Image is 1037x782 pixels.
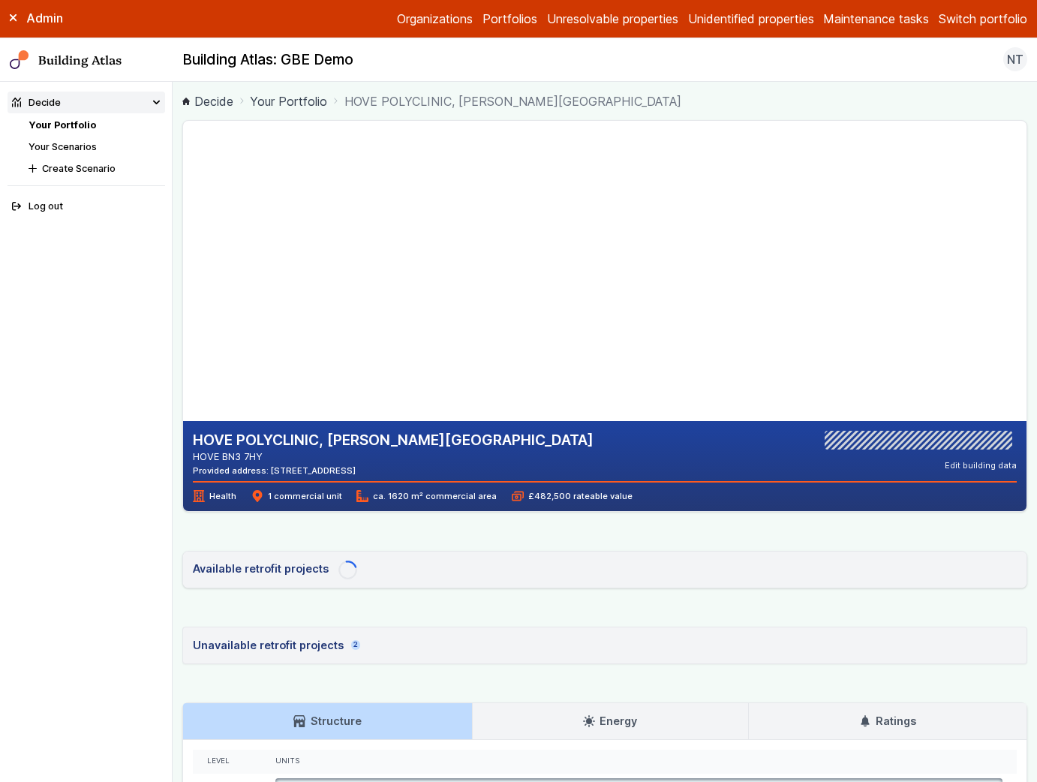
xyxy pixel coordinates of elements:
[10,50,29,70] img: main-0bbd2752.svg
[939,10,1027,28] button: Switch portfolio
[1003,47,1027,71] button: NT
[29,119,96,131] a: Your Portfolio
[293,713,361,729] h3: Structure
[193,450,594,464] address: HOVE BN3 7HY
[823,10,929,28] a: Maintenance tasks
[193,431,594,450] h2: HOVE POLYCLINIC, [PERSON_NAME][GEOGRAPHIC_DATA]
[8,92,165,113] summary: Decide
[183,703,472,739] a: Structure
[182,92,233,110] a: Decide
[547,10,678,28] a: Unresolvable properties
[275,756,1002,766] div: Units
[193,637,360,654] div: Unavailable retrofit projects
[251,490,342,502] span: 1 commercial unit
[8,196,165,218] button: Log out
[182,50,353,70] h2: Building Atlas: GBE Demo
[344,92,681,110] span: HOVE POLYCLINIC, [PERSON_NAME][GEOGRAPHIC_DATA]
[250,92,327,110] a: Your Portfolio
[351,640,360,650] span: 2
[583,713,637,729] h3: Energy
[512,490,633,502] span: £482,500 rateable value
[482,10,537,28] a: Portfolios
[397,10,473,28] a: Organizations
[207,756,247,766] div: Level
[473,703,748,739] a: Energy
[193,465,594,477] div: Provided address: [STREET_ADDRESS]
[24,158,165,179] button: Create Scenario
[193,490,236,502] span: Health
[688,10,814,28] a: Unidentified properties
[749,703,1027,739] a: Ratings
[1007,50,1023,68] span: NT
[945,459,1017,471] button: Edit building data
[193,561,329,577] h3: Available retrofit projects
[12,95,61,110] div: Decide
[356,490,497,502] span: ca. 1620 m² commercial area
[29,141,97,152] a: Your Scenarios
[859,713,916,729] h3: Ratings
[182,627,1027,664] a: Unavailable retrofit projects2
[182,551,1027,588] a: Available retrofit projects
